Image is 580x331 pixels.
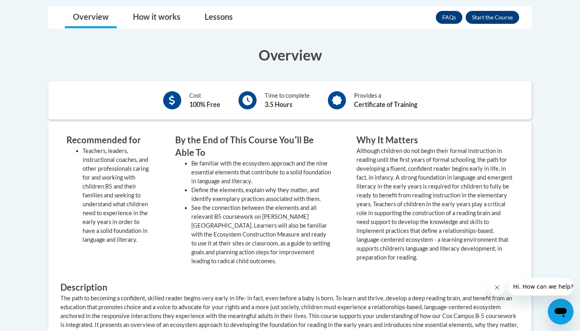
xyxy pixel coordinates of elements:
h3: Recommended for [66,134,151,147]
value: Although children do not begin their formal instruction in reading until the first years of forma... [356,147,512,261]
h3: By the End of This Course Youʹll Be Able To [175,134,332,159]
b: Certificate of Training [354,101,417,108]
b: 100% Free [189,101,220,108]
div: Cost [189,91,220,109]
a: Overview [65,7,117,28]
h3: Overview [48,45,532,65]
li: See the connection between the elements and all relevant B5 coursework on [PERSON_NAME][GEOGRAPHI... [191,203,332,266]
button: Enroll [466,11,519,24]
li: Be familiar with the ecosystem approach and the nine essential elements that contribute to a soli... [191,159,332,186]
h3: Why It Matters [356,134,514,147]
li: Teachers, leaders, instructional coaches, and other professionals caring for and working with chi... [83,147,151,244]
iframe: Message from company [508,278,574,295]
h3: Description [60,281,520,294]
iframe: Button to launch messaging window [548,299,574,325]
a: FAQs [436,11,462,24]
div: Provides a [354,91,417,109]
iframe: Close message [489,279,505,295]
a: Lessons [197,7,241,28]
div: Time to complete [265,91,310,109]
a: How it works [125,7,188,28]
b: 3.5 Hours [265,101,292,108]
li: Define the elements, explain why they matter, and identify exemplary practices associated with them. [191,186,332,203]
